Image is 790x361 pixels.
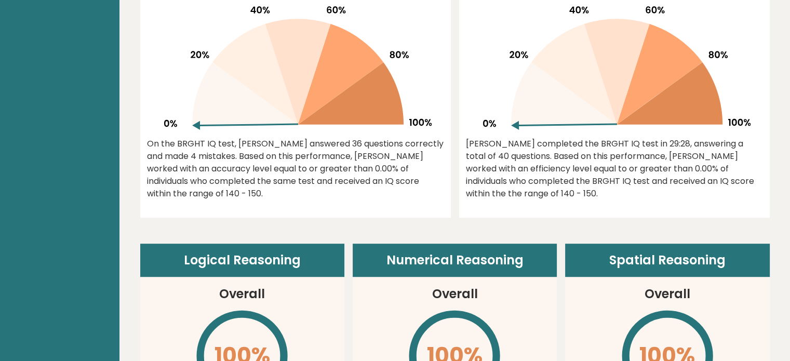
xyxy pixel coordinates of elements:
header: Logical Reasoning [140,244,344,277]
header: Spatial Reasoning [565,244,769,277]
h3: Overall [645,285,690,303]
h3: Overall [219,285,265,303]
div: [PERSON_NAME] completed the BRGHT IQ test in 29:28, answering a total of 40 questions. Based on t... [466,138,763,200]
h3: Overall [432,285,477,303]
div: On the BRGHT IQ test, [PERSON_NAME] answered 36 questions correctly and made 4 mistakes. Based on... [147,138,444,200]
header: Numerical Reasoning [353,244,557,277]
